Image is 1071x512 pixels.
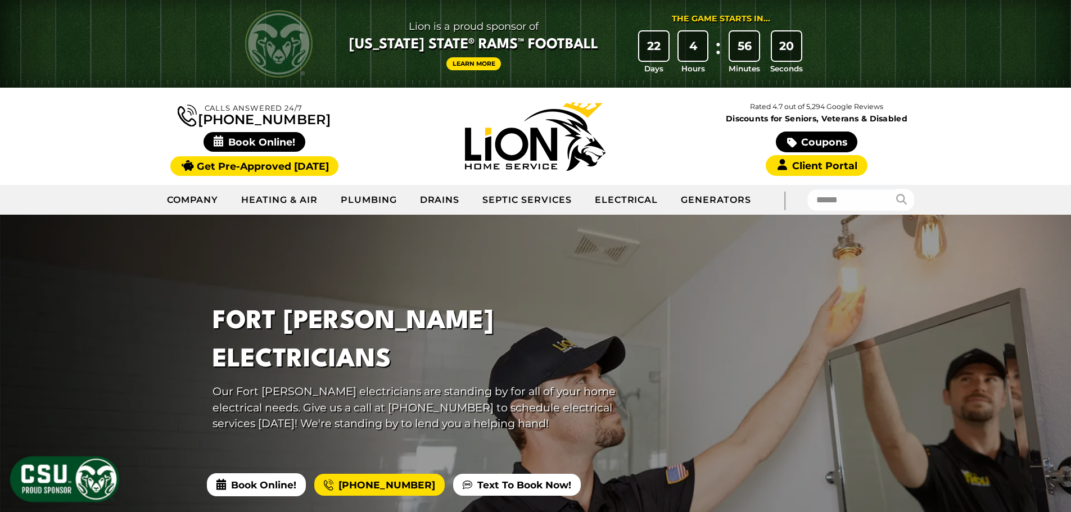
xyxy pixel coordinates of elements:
a: Text To Book Now! [453,474,581,496]
span: Book Online! [207,473,306,496]
a: Get Pre-Approved [DATE] [170,156,338,176]
a: Drains [409,186,472,214]
a: Coupons [776,132,857,152]
p: Our Fort [PERSON_NAME] electricians are standing by for all of your home electrical needs. Give u... [213,383,622,432]
div: | [762,185,807,215]
span: Discounts for Seniors, Veterans & Disabled [679,115,955,123]
a: Heating & Air [230,186,329,214]
a: Company [156,186,231,214]
span: Minutes [729,63,760,74]
a: Client Portal [766,155,867,176]
a: Plumbing [329,186,409,214]
div: The Game Starts in... [672,13,770,25]
a: Generators [670,186,762,214]
a: Learn More [446,57,501,70]
span: Book Online! [204,132,305,152]
h1: Fort [PERSON_NAME] Electricians [213,303,622,378]
img: CSU Sponsor Badge [8,455,121,504]
span: [US_STATE] State® Rams™ Football [349,35,598,55]
a: Septic Services [471,186,583,214]
span: Seconds [770,63,803,74]
span: Days [644,63,663,74]
div: 56 [730,31,759,61]
span: Lion is a proud sponsor of [349,17,598,35]
img: Lion Home Service [465,102,605,171]
div: 22 [639,31,668,61]
p: Rated 4.7 out of 5,294 Google Reviews [676,101,957,113]
a: [PHONE_NUMBER] [178,102,331,126]
div: 4 [679,31,708,61]
a: Electrical [584,186,670,214]
div: 20 [772,31,801,61]
img: CSU Rams logo [245,10,313,78]
a: [PHONE_NUMBER] [314,474,445,496]
span: Hours [681,63,705,74]
div: : [712,31,724,75]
